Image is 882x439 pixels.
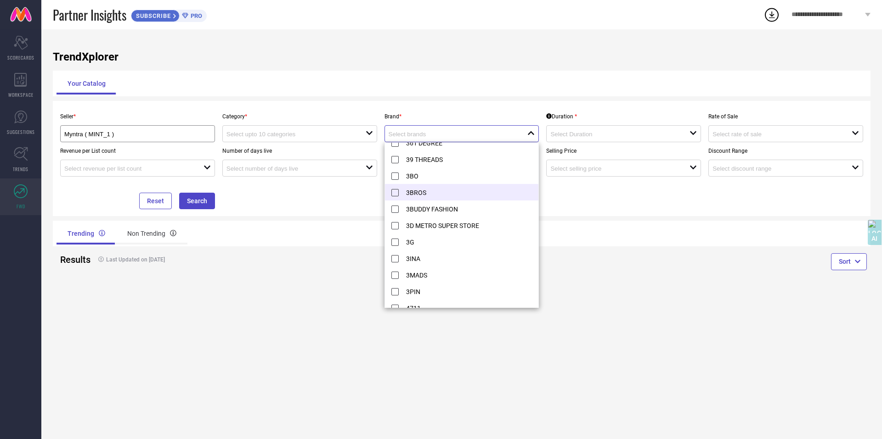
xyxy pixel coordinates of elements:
[712,165,838,172] input: Select discount range
[763,6,780,23] div: Open download list
[64,131,196,138] input: Select seller
[139,193,172,209] button: Reset
[57,222,116,245] div: Trending
[708,113,863,120] p: Rate of Sale
[17,203,25,210] span: FWD
[546,148,701,154] p: Selling Price
[831,253,867,270] button: Sort
[385,233,539,250] li: 3G
[546,113,577,120] div: Duration
[226,131,352,138] input: Select upto 10 categories
[8,91,34,98] span: WORKSPACE
[131,7,207,22] a: SUBSCRIBEPRO
[53,6,126,24] span: Partner Insights
[60,113,215,120] p: Seller
[550,165,676,172] input: Select selling price
[385,167,539,184] li: 3BO
[57,72,117,94] div: Your Catalog
[64,165,190,172] input: Select revenue per list count
[385,151,539,167] li: 39 THREADS
[60,254,86,265] h2: Results
[179,193,215,209] button: Search
[708,148,863,154] p: Discount Range
[64,129,211,138] div: Myntra ( MINT_1 )
[53,50,871,63] h1: TrendXplorer
[226,165,352,172] input: Select number of days live
[385,200,539,217] li: 3BUDDY FASHION
[385,134,539,151] li: 361 DEGREE
[7,128,35,135] span: SUGGESTIONS
[222,113,377,120] p: Category
[13,166,28,172] span: TRENDS
[385,267,539,283] li: 3MADS
[222,148,377,154] p: Number of days live
[60,148,215,154] p: Revenue per List count
[385,300,539,316] li: 4711
[94,256,421,263] h4: Last Updated on [DATE]
[116,222,187,245] div: Non Trending
[131,12,173,19] span: SUBSCRIBE
[385,184,539,200] li: 3BROS
[188,12,202,19] span: PRO
[7,54,34,61] span: SCORECARDS
[550,131,676,138] input: Select Duration
[385,217,539,233] li: 3D METRO SUPER STORE
[385,250,539,267] li: 3INA
[385,283,539,300] li: 3PIN
[389,131,514,138] input: Select brands
[712,131,838,138] input: Select rate of sale
[384,113,539,120] p: Brand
